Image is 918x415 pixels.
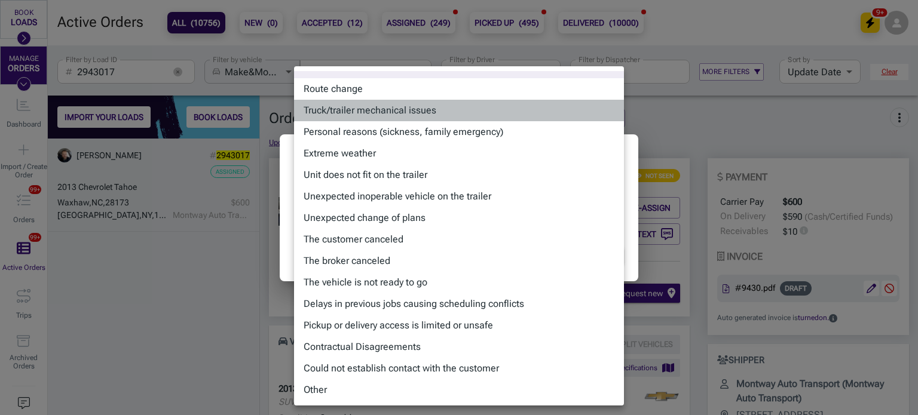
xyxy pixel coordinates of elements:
li: Other [294,379,624,401]
li: Personal reasons (sickness, family emergency) [294,121,624,143]
li: Route change [294,78,624,100]
li: Pickup or delivery access is limited or unsafe [294,315,624,336]
li: Extreme weather [294,143,624,164]
li: Unexpected change of plans [294,207,624,229]
li: Unexpected inoperable vehicle on the trailer [294,186,624,207]
li: Delays in previous jobs causing scheduling conflicts [294,293,624,315]
li: Truck/trailer mechanical issues [294,100,624,121]
li: The vehicle is not ready to go [294,272,624,293]
li: Contractual Disagreements [294,336,624,358]
li: Could not establish contact with the customer [294,358,624,379]
li: The broker canceled [294,250,624,272]
li: Unit does not fit on the trailer [294,164,624,186]
li: The customer canceled [294,229,624,250]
